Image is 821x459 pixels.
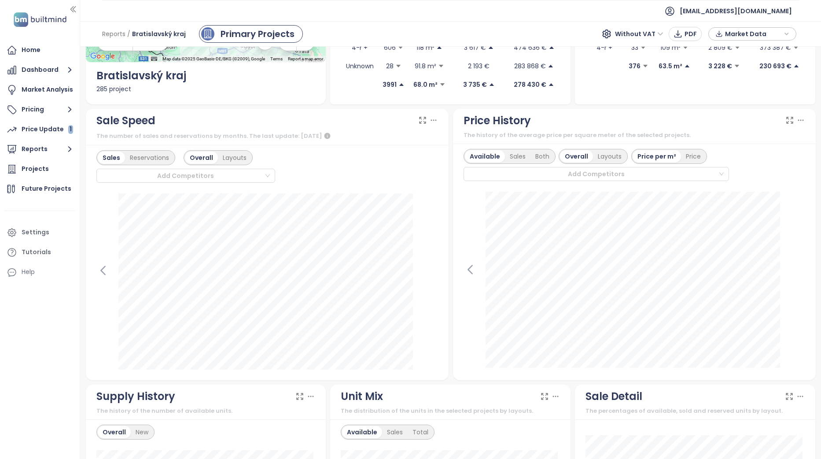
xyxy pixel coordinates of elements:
[96,67,316,84] div: Bratislavský kraj
[629,61,641,71] p: 376
[793,44,799,51] span: caret-down
[98,426,131,438] div: Overall
[68,125,73,134] div: 1
[98,152,125,164] div: Sales
[585,38,623,57] td: 4-r +
[131,426,153,438] div: New
[221,27,295,41] div: Primary Projects
[682,44,688,51] span: caret-down
[680,0,792,22] span: [EMAIL_ADDRESS][DOMAIN_NAME]
[593,150,626,163] div: Layouts
[439,81,445,88] span: caret-down
[22,267,35,278] div: Help
[199,25,303,43] a: primary
[4,180,75,198] a: Future Projects
[408,426,433,438] div: Total
[615,27,663,41] span: Without VAT
[162,56,265,61] span: Map data ©2025 GeoBasis-DE/BKG (©2009), Google
[11,11,69,29] img: logo
[530,150,554,163] div: Both
[725,27,782,41] span: Market Data
[4,61,75,79] button: Dashboard
[382,426,408,438] div: Sales
[708,43,733,52] p: 2 809 €
[4,244,75,261] a: Tutorials
[96,388,175,405] div: Supply History
[88,51,117,62] a: Open this area in Google Maps (opens a new window)
[793,63,799,69] span: caret-up
[560,150,593,163] div: Overall
[549,44,555,51] span: caret-up
[585,407,805,415] div: The percentages of available, sold and reserved units by layout.
[341,388,383,405] div: Unit Mix
[125,152,174,164] div: Reservations
[88,51,117,62] img: Google
[4,141,75,158] button: Reports
[413,80,438,89] p: 68.0 m²
[218,152,251,164] div: Layouts
[96,131,438,141] div: The number of sales and reservations by months. The last update: [DATE]
[22,44,40,56] div: Home
[288,56,323,61] a: Report a map error
[464,112,531,129] div: Price History
[734,44,740,51] span: caret-down
[438,63,444,69] span: caret-down
[585,388,642,405] div: Sale Detail
[734,63,740,69] span: caret-down
[398,81,405,88] span: caret-up
[22,163,49,174] div: Projects
[398,44,404,51] span: caret-down
[465,150,505,163] div: Available
[660,43,681,52] p: 109 m²
[151,56,157,62] button: Keyboard shortcuts
[4,224,75,241] a: Settings
[514,61,546,71] p: 283 868 €
[633,150,681,163] div: Price per m²
[127,26,130,42] span: /
[464,43,486,52] p: 3 617 €
[386,61,394,71] p: 28
[384,43,396,52] p: 606
[270,56,283,61] a: Terms
[468,61,490,71] p: 2 193 €
[681,150,706,163] div: Price
[759,61,792,71] p: 230 693 €
[132,26,186,42] span: Bratislavský kraj
[341,407,560,415] div: The distribution of the units in the selected projects by layouts.
[4,160,75,178] a: Projects
[684,63,690,69] span: caret-up
[4,263,75,281] div: Help
[505,150,530,163] div: Sales
[341,38,378,57] td: 4-r +
[463,80,487,89] p: 3 735 €
[416,43,434,52] p: 118 m²
[102,26,125,42] span: Reports
[640,44,646,51] span: caret-down
[659,61,682,71] p: 63.5 m²
[642,63,648,69] span: caret-down
[488,44,494,51] span: caret-up
[514,80,546,89] p: 278 430 €
[713,27,792,41] div: button
[436,44,442,51] span: caret-up
[708,61,732,71] p: 3 228 €
[383,80,397,89] p: 3991
[489,81,495,88] span: caret-up
[22,84,73,95] div: Market Analysis
[22,183,71,194] div: Future Projects
[22,227,49,238] div: Settings
[464,131,805,140] div: The history of the average price per square meter of the selected projects.
[4,121,75,138] a: Price Update 1
[514,43,547,52] p: 474 636 €
[548,63,554,69] span: caret-up
[548,81,554,88] span: caret-up
[685,29,697,39] span: PDF
[185,152,218,164] div: Overall
[4,101,75,118] button: Pricing
[96,84,316,94] div: 285 project
[4,41,75,59] a: Home
[342,426,382,438] div: Available
[96,112,155,129] div: Sale Speed
[395,63,401,69] span: caret-down
[415,61,436,71] p: 91.8 m²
